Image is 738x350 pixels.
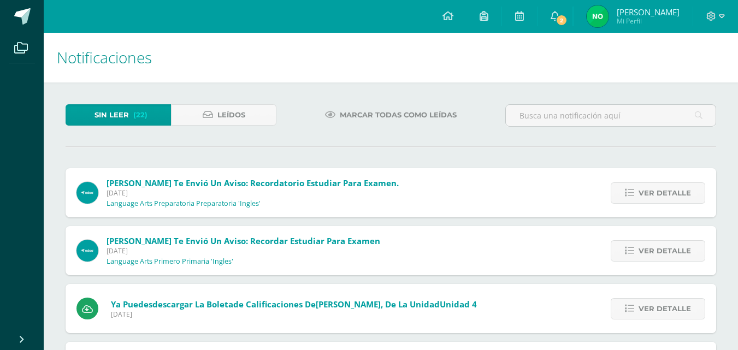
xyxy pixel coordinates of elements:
span: Ver detalle [639,241,691,261]
span: [DATE] [107,246,380,256]
span: Notificaciones [57,47,152,68]
p: Language Arts Preparatoria Preparatoria 'Ingles' [107,199,261,208]
img: 588b9cde5d18d720e04d28d3fc456afc.png [76,240,98,262]
span: [PERSON_NAME] [617,7,680,17]
a: Sin leer(22) [66,104,171,126]
span: 2 [555,14,567,26]
span: [DATE] [111,310,477,319]
span: [PERSON_NAME] te envió un aviso: Recordatorio estudiar para examen. [107,177,399,188]
span: (22) [133,105,147,125]
img: cc77dce42f43f7127ec77faf2f11320b.png [587,5,609,27]
span: descargar la boleta [152,299,233,310]
a: Leídos [171,104,276,126]
input: Busca una notificación aquí [506,105,716,126]
span: Sin leer [95,105,129,125]
span: Marcar todas como leídas [340,105,457,125]
span: Ver detalle [639,183,691,203]
span: [DATE] [107,188,399,198]
span: Mi Perfil [617,16,680,26]
span: Ya puedes de calificaciones de , de la unidad [111,299,477,310]
span: [PERSON_NAME] te envió un aviso: Recordar estudiar para examen [107,235,380,246]
a: Marcar todas como leídas [311,104,470,126]
span: [PERSON_NAME] [316,299,381,310]
span: Leídos [217,105,245,125]
span: Ver detalle [639,299,691,319]
span: Unidad 4 [440,299,477,310]
img: 588b9cde5d18d720e04d28d3fc456afc.png [76,182,98,204]
p: Language Arts Primero Primaria 'Ingles' [107,257,233,266]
